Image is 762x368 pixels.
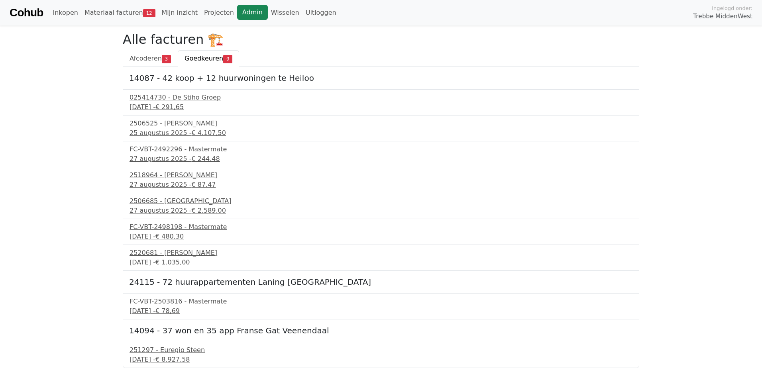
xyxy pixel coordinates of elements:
[129,326,633,335] h5: 14094 - 37 won en 35 app Franse Gat Veenendaal
[223,55,232,63] span: 9
[130,222,632,241] a: FC-VBT-2498198 - Mastermate[DATE] -€ 480,30
[143,9,155,17] span: 12
[130,345,632,355] div: 251297 - Euregio Steen
[712,4,752,12] span: Ingelogd onder:
[130,55,162,62] span: Afcoderen
[130,248,632,258] div: 2520681 - [PERSON_NAME]
[123,32,639,47] h2: Alle facturen 🏗️
[130,170,632,180] div: 2518964 - [PERSON_NAME]
[130,196,632,206] div: 2506685 - [GEOGRAPHIC_DATA]
[178,50,239,67] a: Goedkeuren9
[201,5,237,21] a: Projecten
[159,5,201,21] a: Mijn inzicht
[123,50,178,67] a: Afcoderen3
[237,5,268,20] a: Admin
[130,170,632,190] a: 2518964 - [PERSON_NAME]27 augustus 2025 -€ 87,47
[191,181,216,188] span: € 87,47
[130,355,632,364] div: [DATE] -
[130,145,632,164] a: FC-VBT-2492296 - Mastermate27 augustus 2025 -€ 244,48
[130,119,632,128] div: 2506525 - [PERSON_NAME]
[10,3,43,22] a: Cohub
[185,55,223,62] span: Goedkeuren
[130,258,632,267] div: [DATE] -
[130,196,632,215] a: 2506685 - [GEOGRAPHIC_DATA]27 augustus 2025 -€ 2.589,00
[191,155,220,162] span: € 244,48
[130,154,632,164] div: 27 augustus 2025 -
[693,12,752,21] span: Trebbe MiddenWest
[191,207,226,214] span: € 2.589,00
[130,180,632,190] div: 27 augustus 2025 -
[129,73,633,83] h5: 14087 - 42 koop + 12 huurwoningen te Heiloo
[268,5,302,21] a: Wisselen
[155,307,180,315] span: € 78,69
[130,345,632,364] a: 251297 - Euregio Steen[DATE] -€ 8.927,58
[130,306,632,316] div: [DATE] -
[130,206,632,215] div: 27 augustus 2025 -
[155,258,190,266] span: € 1.035,00
[162,55,171,63] span: 3
[130,145,632,154] div: FC-VBT-2492296 - Mastermate
[130,297,632,316] a: FC-VBT-2503816 - Mastermate[DATE] -€ 78,69
[155,103,184,111] span: € 291,65
[130,93,632,102] div: 025414730 - De Stiho Groep
[130,248,632,267] a: 2520681 - [PERSON_NAME][DATE] -€ 1.035,00
[191,129,226,137] span: € 4.107,50
[129,277,633,287] h5: 24115 - 72 huurappartementen Laning [GEOGRAPHIC_DATA]
[130,128,632,138] div: 25 augustus 2025 -
[130,93,632,112] a: 025414730 - De Stiho Groep[DATE] -€ 291,65
[130,297,632,306] div: FC-VBT-2503816 - Mastermate
[302,5,340,21] a: Uitloggen
[155,233,184,240] span: € 480,30
[130,222,632,232] div: FC-VBT-2498198 - Mastermate
[49,5,81,21] a: Inkopen
[155,356,190,363] span: € 8.927,58
[130,102,632,112] div: [DATE] -
[130,232,632,241] div: [DATE] -
[130,119,632,138] a: 2506525 - [PERSON_NAME]25 augustus 2025 -€ 4.107,50
[81,5,159,21] a: Materiaal facturen12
